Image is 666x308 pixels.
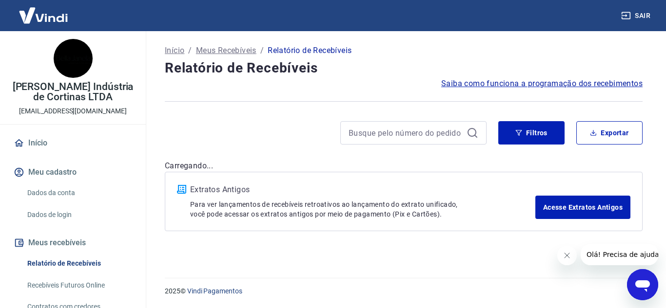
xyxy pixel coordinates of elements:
p: Carregando... [165,160,643,172]
img: Vindi [12,0,75,30]
p: [PERSON_NAME] Indústria de Cortinas LTDA [8,82,138,102]
a: Recebíveis Futuros Online [23,275,134,295]
button: Filtros [498,121,565,145]
p: 2025 © [165,286,643,296]
p: Extratos Antigos [190,184,535,196]
button: Meu cadastro [12,162,134,183]
p: Relatório de Recebíveis [268,45,352,56]
h4: Relatório de Recebíveis [165,58,643,78]
a: Dados de login [23,205,134,225]
p: [EMAIL_ADDRESS][DOMAIN_NAME] [19,106,127,116]
img: a1c17a90-c127-4bbe-acbf-165098542f9b.jpeg [54,39,93,78]
input: Busque pelo número do pedido [349,126,463,140]
button: Exportar [576,121,643,145]
a: Acesse Extratos Antigos [535,196,630,219]
a: Início [165,45,184,56]
a: Início [12,132,134,154]
button: Sair [619,7,654,25]
p: / [188,45,192,56]
p: / [260,45,264,56]
a: Relatório de Recebíveis [23,254,134,273]
p: Para ver lançamentos de recebíveis retroativos ao lançamento do extrato unificado, você pode aces... [190,199,535,219]
iframe: Mensagem da empresa [581,244,658,265]
iframe: Botão para abrir a janela de mensagens [627,269,658,300]
a: Dados da conta [23,183,134,203]
button: Meus recebíveis [12,232,134,254]
span: Olá! Precisa de ajuda? [6,7,82,15]
a: Meus Recebíveis [196,45,256,56]
iframe: Fechar mensagem [557,246,577,265]
a: Vindi Pagamentos [187,287,242,295]
img: ícone [177,185,186,194]
a: Saiba como funciona a programação dos recebimentos [441,78,643,90]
